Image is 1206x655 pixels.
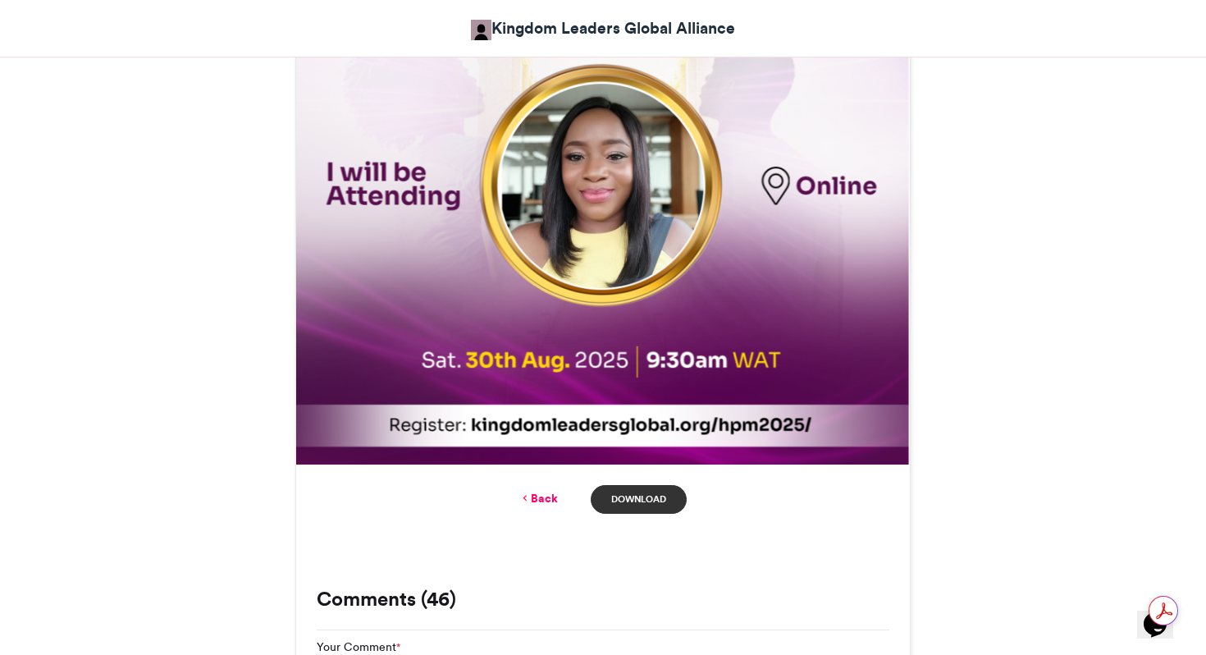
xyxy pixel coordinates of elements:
[471,20,491,40] img: Kingdom Leaders Global Alliance
[519,490,558,507] a: Back
[591,485,687,514] a: Download
[471,16,735,40] a: Kingdom Leaders Global Alliance
[1137,589,1190,639] iframe: chat widget
[317,589,889,609] h3: Comments (46)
